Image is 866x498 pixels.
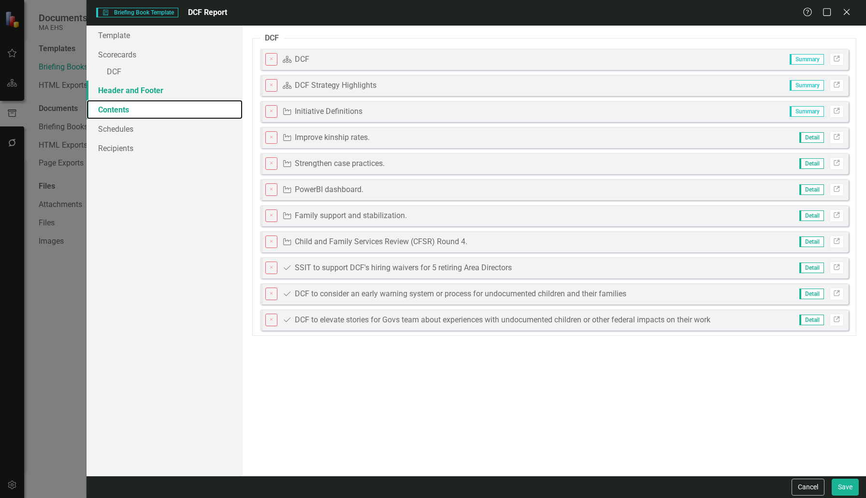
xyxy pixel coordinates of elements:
div: DCF Strategy Highlights [295,80,376,91]
span: Summary [790,54,824,65]
span: Detail [799,132,824,143]
div: DCF to consider an early warning system or process for undocumented children and their families [295,289,626,300]
div: Family support and stabilization. [295,210,407,221]
span: Briefing Book Template [96,8,178,17]
span: Detail [799,289,824,299]
span: Summary [790,106,824,117]
a: Recipients [87,138,243,158]
legend: DCF [260,33,284,44]
a: Template [87,26,243,45]
div: SSIT to support DCF's hiring waivers for 5 retiring Area Directors [295,263,512,274]
a: Scorecards [87,45,243,64]
a: Schedules [87,119,243,138]
a: DCF [87,64,243,81]
span: Detail [799,158,824,169]
div: Child and Family Services Review (CFSR) Round 4. [295,236,467,248]
button: Cancel [792,479,824,496]
div: Initiative Definitions [295,106,362,117]
button: Save [832,479,859,496]
div: Improve kinship rates. [295,132,370,143]
span: Detail [799,263,824,273]
span: Detail [799,236,824,247]
span: Detail [799,210,824,221]
span: Detail [799,315,824,325]
div: DCF to elevate stories for Govs team about experiences with undocumented children or other federa... [295,315,710,326]
a: Header and Footer [87,81,243,100]
span: Detail [799,184,824,195]
div: Strengthen case practices. [295,158,385,169]
span: Summary [790,80,824,91]
span: DCF Report [188,8,227,17]
div: DCF [295,54,309,65]
div: PowerBI dashboard. [295,184,363,195]
a: Contents [87,100,243,119]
